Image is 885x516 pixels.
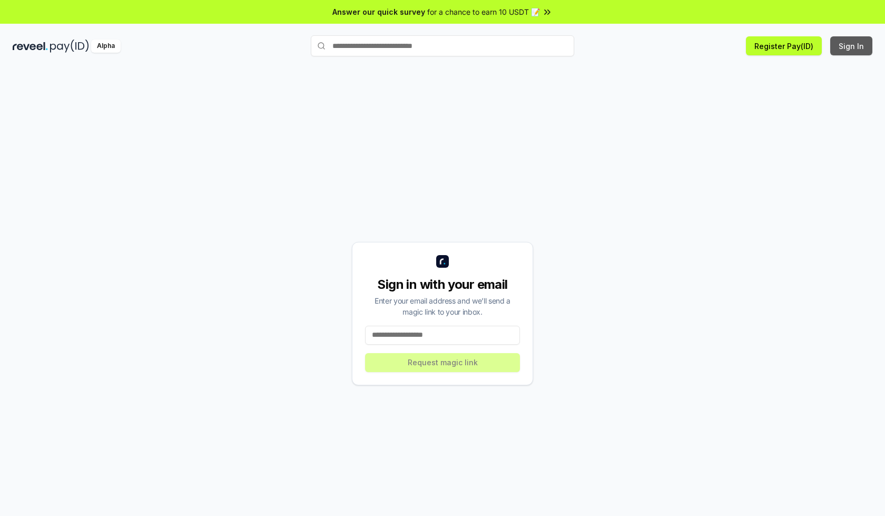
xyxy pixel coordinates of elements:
div: Sign in with your email [365,276,520,293]
span: Answer our quick survey [332,6,425,17]
div: Alpha [91,40,121,53]
button: Register Pay(ID) [746,36,822,55]
img: logo_small [436,255,449,268]
span: for a chance to earn 10 USDT 📝 [427,6,540,17]
img: reveel_dark [13,40,48,53]
div: Enter your email address and we’ll send a magic link to your inbox. [365,295,520,317]
button: Sign In [830,36,872,55]
img: pay_id [50,40,89,53]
